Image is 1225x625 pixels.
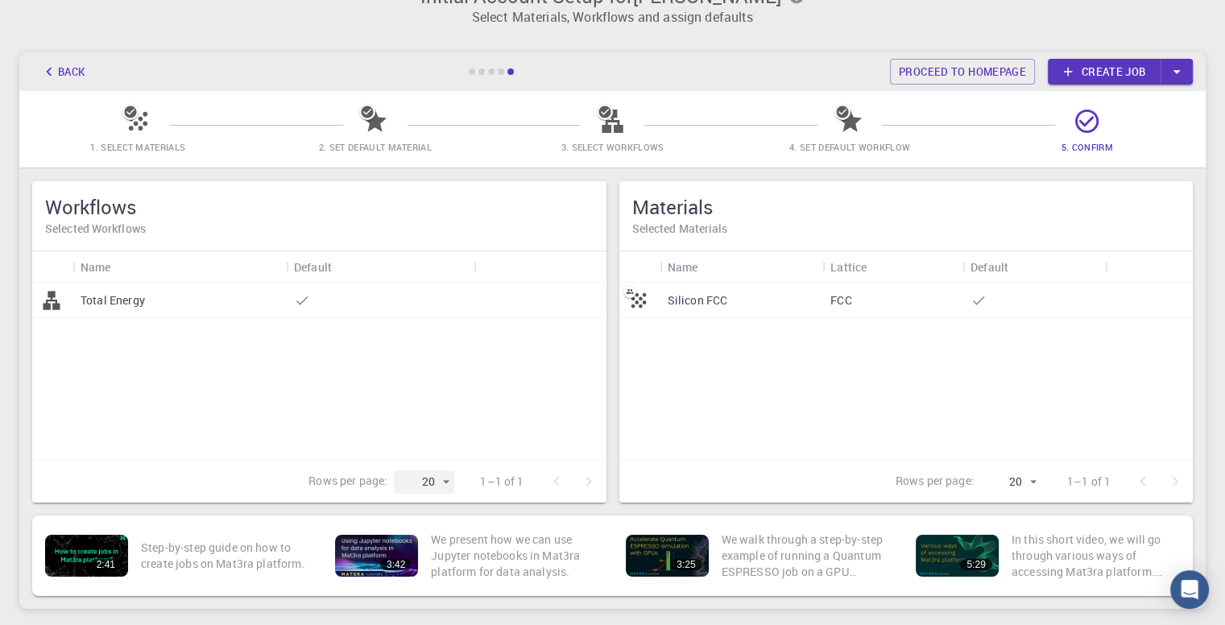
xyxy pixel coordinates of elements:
p: We present how we can use Jupyter notebooks in Mat3ra platform for data analysis. [431,532,599,580]
div: Open Intercom Messenger [1170,570,1209,609]
div: Lattice [830,251,867,283]
div: Default [962,251,1105,283]
div: Default [286,251,474,283]
div: Name [81,251,111,283]
button: Back [32,59,93,85]
span: 1. Select Materials [90,141,185,153]
div: Default [294,251,332,283]
a: Create job [1048,59,1161,85]
span: 2. Set Default Material [319,141,432,153]
a: 3:25We walk through a step-by-step example of running a Quantum ESPRESSO job on a GPU enabled nod... [619,522,896,590]
p: 1–1 of 1 [1067,474,1111,490]
button: Sort [697,254,723,279]
span: 4. Set Default Workflow [789,141,910,153]
div: 20 [394,470,454,494]
p: Rows per page: [308,473,387,491]
button: Sort [332,254,358,279]
span: 3. Select Workflows [561,141,664,153]
div: 2:41 [90,559,122,570]
p: Total Energy [81,292,145,308]
a: 3:42We present how we can use Jupyter notebooks in Mat3ra platform for data analysis. [329,522,606,590]
p: Silicon FCC [668,292,728,308]
h6: Selected Materials [632,220,1181,238]
a: 5:29In this short video, we will go through various ways of accessing Mat3ra platform. There are ... [909,522,1186,590]
div: Name [668,251,698,283]
button: Sort [111,254,137,279]
p: Step-by-step guide on how to create jobs on Mat3ra platform. [141,540,309,572]
div: 3:42 [380,559,412,570]
div: 5:29 [960,559,991,570]
div: Icon [32,251,72,283]
p: In this short video, we will go through various ways of accessing Mat3ra platform. There are thre... [1012,532,1180,580]
div: Name [72,251,286,283]
p: We walk through a step-by-step example of running a Quantum ESPRESSO job on a GPU enabled node. W... [722,532,890,580]
div: 20 [981,470,1041,494]
p: 1–1 of 1 [480,474,524,490]
p: Select Materials, Workflows and assign defaults [29,7,1196,27]
button: Sort [1008,254,1034,279]
div: Default [970,251,1008,283]
p: Rows per page: [896,473,975,491]
h5: Materials [632,194,1181,220]
div: 3:25 [670,559,701,570]
span: 5. Confirm [1062,141,1113,153]
div: Icon [619,251,660,283]
div: Lattice [822,251,962,283]
h6: Selected Workflows [45,220,594,238]
a: 2:41Step-by-step guide on how to create jobs on Mat3ra platform. [39,522,316,590]
p: FCC [830,292,851,308]
a: Proceed to homepage [890,59,1035,85]
h5: Workflows [45,194,594,220]
span: Support [32,11,90,26]
div: Name [660,251,823,283]
button: Sort [867,254,892,279]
